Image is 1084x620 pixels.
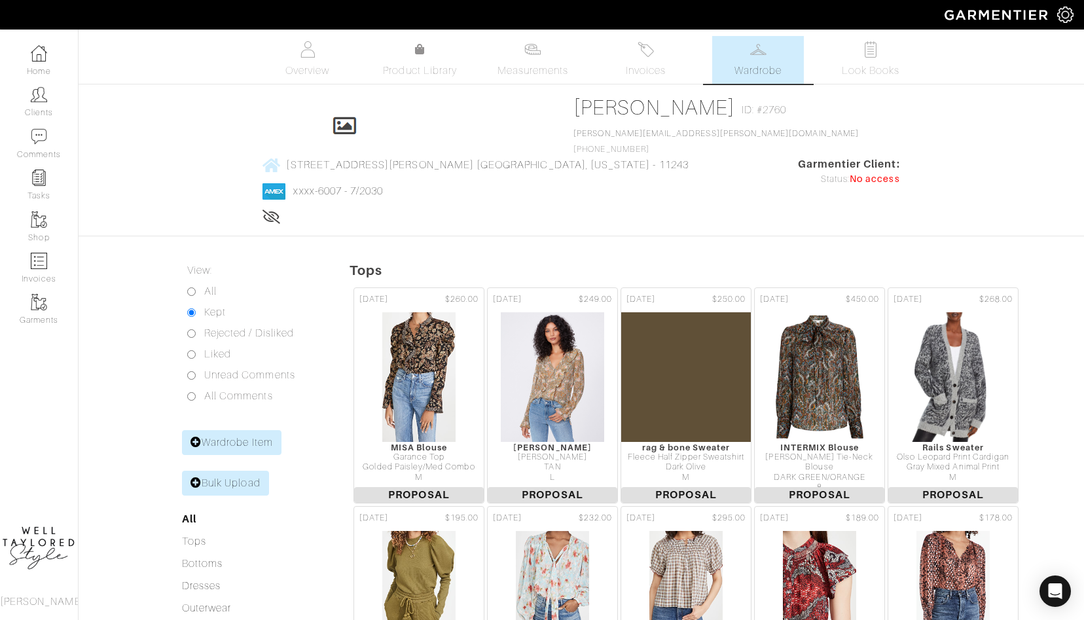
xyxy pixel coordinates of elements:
div: DARK GREEN/ORANGE [755,473,884,483]
span: $195.00 [445,512,479,524]
div: TAN [488,462,617,472]
a: [DATE] $260.00 MISA Blouse Garance Top Golded Paisley/Med Combo M Proposal [352,286,486,505]
div: MISA Blouse [354,443,484,452]
a: Bottoms [182,558,223,570]
div: [PERSON_NAME] [488,452,617,462]
span: [DATE] [359,293,388,306]
span: $189.00 [846,512,879,524]
span: Proposal [621,487,751,503]
label: All Comments [204,388,273,404]
div: Rails Sweater [888,443,1018,452]
span: [DATE] [359,512,388,524]
img: american_express-1200034d2e149cdf2cc7894a33a747db654cf6f8355cb502592f1d228b2ac700.png [262,183,285,200]
div: rag & bone Sweater [621,443,751,452]
span: Proposal [488,487,617,503]
span: ID: #2760 [742,102,786,118]
span: Look Books [842,63,900,79]
span: [DATE] [626,512,655,524]
a: Product Library [374,42,466,79]
a: [STREET_ADDRESS][PERSON_NAME] [GEOGRAPHIC_DATA], [US_STATE] - 11243 [262,156,688,173]
span: $250.00 [712,293,746,306]
a: Tops [182,536,206,547]
a: xxxx-6007 - 7/2030 [293,185,383,197]
span: [DATE] [894,293,922,306]
img: basicinfo-40fd8af6dae0f16599ec9e87c0ef1c0a1fdea2edbe929e3d69a839185d80c458.svg [299,41,316,58]
img: reminder-icon-8004d30b9f0a5d33ae49ab947aed9ed385cf756f9e5892f1edd6e32f2345188e.png [31,170,47,186]
a: Bulk Upload [182,471,269,496]
a: Measurements [487,36,579,84]
div: INTERMIX Blouse [755,443,884,452]
img: gear-icon-white-bd11855cb880d31180b6d7d6211b90ccbf57a29d726f0c71d8c61bd08dd39cc2.png [1057,7,1074,23]
span: [DATE] [626,293,655,306]
img: comment-icon-a0a6a9ef722e966f86d9cbdc48e553b5cf19dbc54f86b18d962a5391bc8f6eb6.png [31,128,47,145]
img: garments-icon-b7da505a4dc4fd61783c78ac3ca0ef83fa9d6f193b1c9dc38574b1d14d53ca28.png [31,211,47,228]
img: garmentier-logo-header-white-b43fb05a5012e4ada735d5af1a66efaba907eab6374d6393d1fbf88cb4ef424d.png [938,3,1057,26]
div: L [488,473,617,483]
label: All [204,283,217,299]
div: M [354,473,484,483]
span: Proposal [755,487,884,503]
a: Wardrobe [712,36,804,84]
div: Golded Paisley/Med Combo [354,462,484,472]
label: View: [187,263,212,278]
span: Measurements [497,63,569,79]
div: M [621,473,751,483]
div: Dark Olive [621,462,751,472]
img: PtvrNkzvmqdJAZSkZztkAkAQ [500,312,605,443]
a: [DATE] $450.00 INTERMIX Blouse [PERSON_NAME] Tie-Neck Blouse DARK GREEN/ORANGE 8 Proposal [753,286,886,505]
a: Outerwear [182,602,231,614]
img: measurements-466bbee1fd09ba9460f595b01e5d73f9e2bff037440d3c8f018324cb6cdf7a4a.svg [524,41,541,58]
span: $232.00 [579,512,612,524]
img: todo-9ac3debb85659649dc8f770b8b6100bb5dab4b48dedcbae339e5042a72dfd3cc.svg [863,41,879,58]
div: Gray Mixed Animal Print [888,462,1018,472]
div: [PERSON_NAME] Tie-Neck Blouse [755,452,884,473]
label: Rejected / Disliked [204,325,294,341]
div: Garance Top [354,452,484,462]
div: Fleece Half Zipper Sweatshirt [621,452,751,462]
a: [DATE] $250.00 rag & bone Sweater Fleece Half Zipper Sweatshirt Dark Olive M Proposal [619,286,753,505]
img: garments-icon-b7da505a4dc4fd61783c78ac3ca0ef83fa9d6f193b1c9dc38574b1d14d53ca28.png [31,294,47,310]
span: Garmentier Client: [798,156,900,172]
span: $260.00 [445,293,479,306]
div: Status: [798,172,900,187]
a: All [182,513,196,525]
a: Look Books [825,36,916,84]
a: [DATE] $249.00 [PERSON_NAME] [PERSON_NAME] TAN L Proposal [486,286,619,505]
span: No access [850,172,899,187]
a: Invoices [600,36,691,84]
a: Wardrobe Item [182,430,281,455]
a: [PERSON_NAME][EMAIL_ADDRESS][PERSON_NAME][DOMAIN_NAME] [573,129,859,138]
span: [DATE] [493,293,522,306]
img: Wxj72zxf4Yx4SXuVBP4VNnLX [382,312,456,443]
span: $178.00 [979,512,1013,524]
span: Product Library [383,63,457,79]
img: clients-icon-6bae9207a08558b7cb47a8932f037763ab4055f8c8b6bfacd5dc20c3e0201464.png [31,86,47,103]
img: i8c9h8NNWxiDnNP6Smhz5xfm [621,312,751,443]
span: $249.00 [579,293,612,306]
h5: Tops [350,263,1084,278]
a: [DATE] $268.00 Rails Sweater Olso Leopard Print Cardigan Gray Mixed Animal Print M Proposal [886,286,1020,505]
img: Dm3KAuqaDqAqH5VZjF3M47eg [767,312,872,443]
div: Olso Leopard Print Cardigan [888,452,1018,462]
span: [DATE] [894,512,922,524]
span: [DATE] [760,512,789,524]
div: [PERSON_NAME] [488,443,617,452]
span: Proposal [354,487,484,503]
label: Liked [204,346,231,362]
span: Proposal [888,487,1018,503]
img: dashboard-icon-dbcd8f5a0b271acd01030246c82b418ddd0df26cd7fceb0bd07c9910d44c42f6.png [31,45,47,62]
img: orders-icon-0abe47150d42831381b5fb84f609e132dff9fe21cb692f30cb5eec754e2cba89.png [31,253,47,269]
label: Kept [204,304,226,320]
div: M [888,473,1018,483]
span: [DATE] [493,512,522,524]
div: Open Intercom Messenger [1039,575,1071,607]
span: $450.00 [846,293,879,306]
img: orders-27d20c2124de7fd6de4e0e44c1d41de31381a507db9b33961299e4e07d508b8c.svg [638,41,654,58]
span: $268.00 [979,293,1013,306]
span: [STREET_ADDRESS][PERSON_NAME] [GEOGRAPHIC_DATA], [US_STATE] - 11243 [286,159,688,171]
img: CXCzDEHT8THdwrZtjGxvd1Zu [901,312,1005,443]
a: Dresses [182,580,221,592]
span: Overview [285,63,329,79]
a: Overview [262,36,353,84]
img: wardrobe-487a4870c1b7c33e795ec22d11cfc2ed9d08956e64fb3008fe2437562e282088.svg [750,41,767,58]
